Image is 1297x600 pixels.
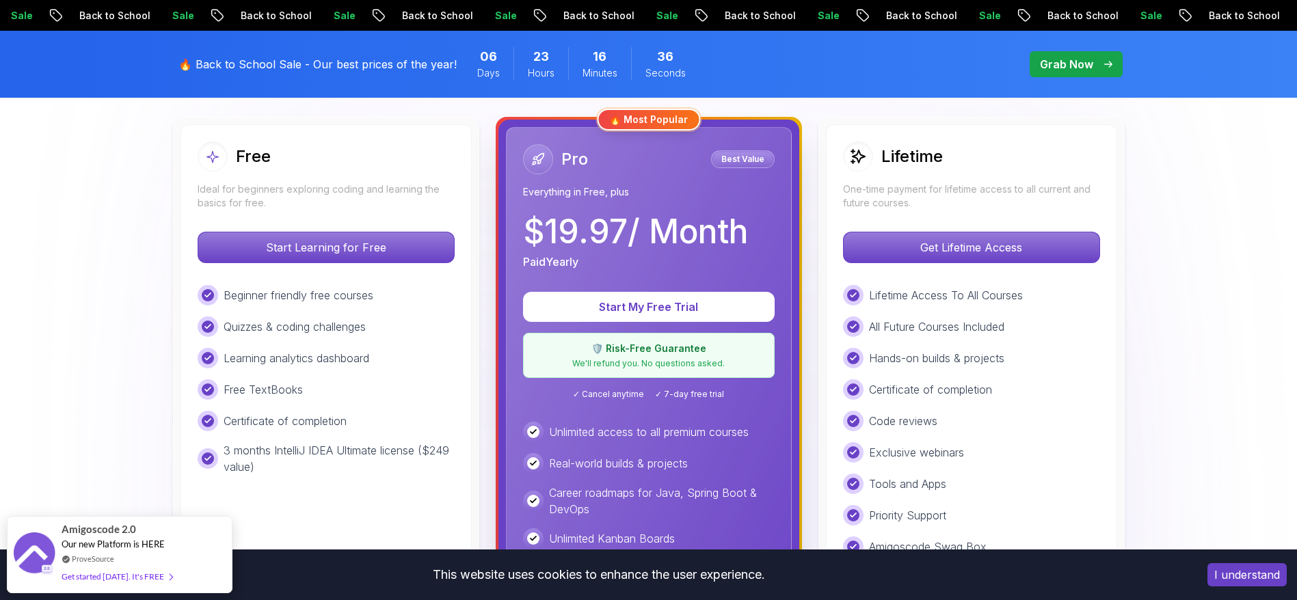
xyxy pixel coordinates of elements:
p: Sale [644,9,688,23]
p: Back to School [551,9,644,23]
p: Back to School [1196,9,1289,23]
p: 3 months IntelliJ IDEA Ultimate license ($249 value) [224,442,455,475]
a: Start My Free Trial [523,300,775,314]
button: Accept cookies [1207,563,1287,586]
p: Certificate of completion [869,381,992,398]
p: Beginner friendly free courses [224,287,373,303]
span: ✓ 7-day free trial [655,389,724,400]
div: This website uses cookies to enhance the user experience. [10,560,1187,590]
p: Grab Now [1040,56,1093,72]
a: ProveSource [72,553,114,564]
p: We'll refund you. No questions asked. [532,358,766,369]
p: Back to School [712,9,805,23]
p: Hands-on builds & projects [869,350,1004,366]
button: Start Learning for Free [198,232,455,263]
p: Real-world builds & projects [549,455,688,472]
span: Minutes [583,66,617,80]
button: Get Lifetime Access [843,232,1100,263]
div: Get started [DATE]. It's FREE [62,569,172,584]
span: 23 Hours [533,47,549,66]
p: Career roadmaps for Java, Spring Boot & DevOps [549,485,775,517]
span: 6 Days [480,47,497,66]
p: 🔥 Back to School Sale - Our best prices of the year! [178,56,457,72]
p: Certificate of completion [224,413,347,429]
p: Start Learning for Free [198,232,454,262]
p: Sale [483,9,526,23]
p: Amigoscode Swag Box [869,538,987,555]
span: Our new Platform is HERE [62,538,165,549]
p: Back to School [390,9,483,23]
p: Code reviews [869,413,937,429]
button: Start My Free Trial [523,292,775,322]
span: Amigoscode 2.0 [62,521,136,537]
p: Exclusive webinars [869,444,964,461]
a: Start Learning for Free [198,241,455,254]
h2: Lifetime [881,146,943,167]
a: Get Lifetime Access [843,241,1100,254]
p: Sale [321,9,365,23]
span: 36 Seconds [657,47,673,66]
p: One-time payment for lifetime access to all current and future courses. [843,182,1100,210]
img: provesource social proof notification image [14,532,55,577]
p: Everything in Free, plus [523,185,775,199]
p: Back to School [228,9,321,23]
p: Unlimited Kanban Boards [549,530,675,547]
p: All Future Courses Included [869,318,1004,335]
p: Get Lifetime Access [844,232,1099,262]
p: Priority Support [869,507,946,523]
p: Ideal for beginners exploring coding and learning the basics for free. [198,182,455,210]
h2: Free [236,146,271,167]
p: Best Value [713,152,773,166]
span: ✓ Cancel anytime [573,389,644,400]
p: Back to School [67,9,160,23]
p: $ 19.97 / Month [523,215,748,248]
p: Back to School [874,9,967,23]
p: Sale [805,9,849,23]
p: Paid Yearly [523,254,578,270]
span: 16 Minutes [593,47,606,66]
h2: Pro [561,148,588,170]
p: 🛡️ Risk-Free Guarantee [532,342,766,355]
span: Seconds [645,66,686,80]
span: Days [477,66,500,80]
p: Back to School [1035,9,1128,23]
p: Sale [967,9,1011,23]
p: Free TextBooks [224,381,303,398]
p: Sale [1128,9,1172,23]
span: Hours [528,66,554,80]
p: Sale [160,9,204,23]
p: Unlimited access to all premium courses [549,424,749,440]
p: Quizzes & coding challenges [224,318,366,335]
p: Tools and Apps [869,476,946,492]
p: Learning analytics dashboard [224,350,369,366]
p: Start My Free Trial [539,299,758,315]
p: Lifetime Access To All Courses [869,287,1023,303]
